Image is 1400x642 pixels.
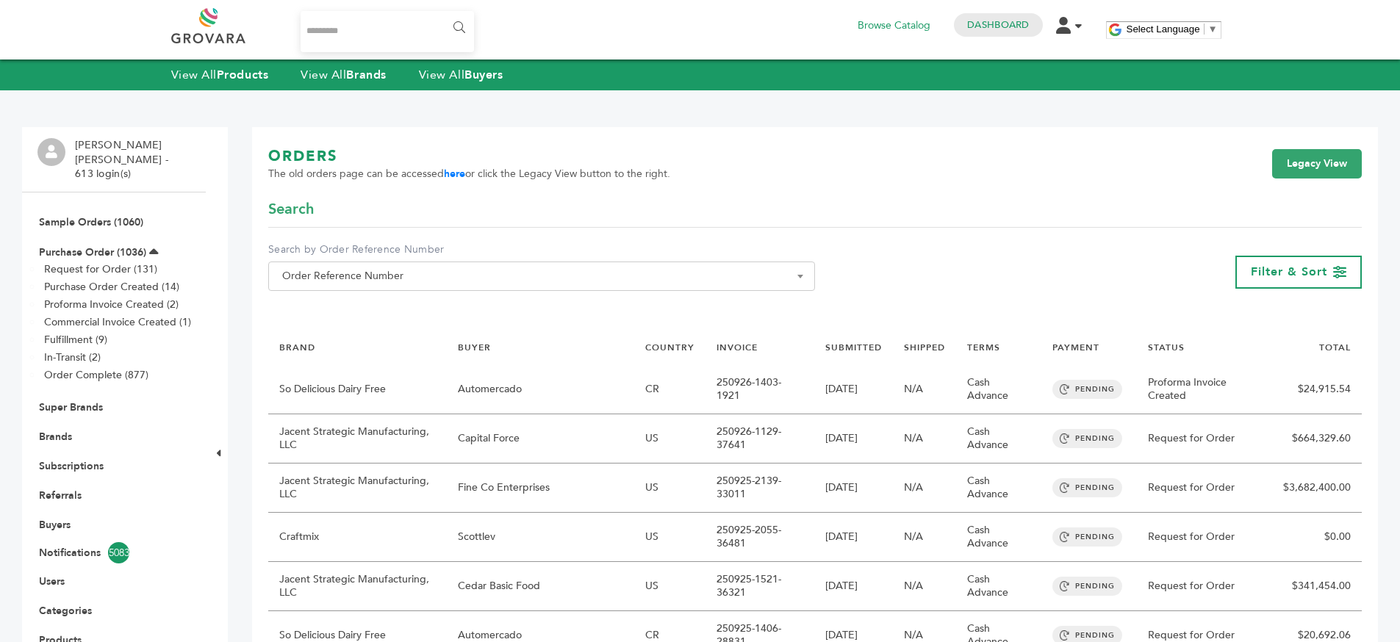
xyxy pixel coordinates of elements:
[301,67,387,83] a: View AllBrands
[956,414,1041,464] td: Cash Advance
[447,365,635,414] td: Automercado
[44,262,157,276] a: Request for Order (131)
[1137,513,1272,562] td: Request for Order
[814,562,893,611] td: [DATE]
[814,464,893,513] td: [DATE]
[956,464,1041,513] td: Cash Advance
[1204,24,1205,35] span: ​
[1127,24,1200,35] span: Select Language
[893,464,956,513] td: N/A
[108,542,129,563] span: 5083
[634,562,706,611] td: US
[44,350,101,364] a: In-Transit (2)
[268,146,670,167] h1: ORDERS
[39,400,103,414] a: Super Brands
[706,464,814,513] td: 250925-2139-33011
[464,67,503,83] strong: Buyers
[1272,414,1362,464] td: $664,329.60
[814,414,893,464] td: [DATE]
[717,342,758,353] a: INVOICE
[1052,478,1122,497] span: PENDING
[44,368,148,382] a: Order Complete (877)
[1137,414,1272,464] td: Request for Order
[217,67,268,83] strong: Products
[447,562,635,611] td: Cedar Basic Food
[634,513,706,562] td: US
[956,562,1041,611] td: Cash Advance
[1319,342,1351,353] a: TOTAL
[1052,577,1122,596] span: PENDING
[1137,464,1272,513] td: Request for Order
[268,562,447,611] td: Jacent Strategic Manufacturing, LLC
[858,18,930,34] a: Browse Catalog
[39,574,65,588] a: Users
[1127,24,1218,35] a: Select Language​
[1137,562,1272,611] td: Request for Order
[39,542,189,563] a: Notifications5083
[967,342,1000,353] a: TERMS
[279,342,315,353] a: BRAND
[447,414,635,464] td: Capital Force
[645,342,694,353] a: COUNTRY
[1052,342,1099,353] a: PAYMENT
[37,138,65,166] img: profile.png
[447,513,635,562] td: Scottlev
[268,167,670,181] span: The old orders page can be accessed or click the Legacy View button to the right.
[1052,380,1122,399] span: PENDING
[814,365,893,414] td: [DATE]
[268,199,314,220] span: Search
[1272,562,1362,611] td: $341,454.00
[1052,429,1122,448] span: PENDING
[44,315,191,329] a: Commercial Invoice Created (1)
[634,464,706,513] td: US
[447,464,635,513] td: Fine Co Enterprises
[268,414,447,464] td: Jacent Strategic Manufacturing, LLC
[39,430,72,444] a: Brands
[706,414,814,464] td: 250926-1129-37641
[1272,464,1362,513] td: $3,682,400.00
[75,138,202,181] li: [PERSON_NAME] [PERSON_NAME] - 613 login(s)
[1137,365,1272,414] td: Proforma Invoice Created
[444,167,465,181] a: here
[171,67,269,83] a: View AllProducts
[814,513,893,562] td: [DATE]
[458,342,491,353] a: BUYER
[44,333,107,347] a: Fulfillment (9)
[44,297,179,311] a: Proforma Invoice Created (2)
[893,365,956,414] td: N/A
[634,365,706,414] td: CR
[956,365,1041,414] td: Cash Advance
[893,414,956,464] td: N/A
[825,342,882,353] a: SUBMITTED
[268,365,447,414] td: So Delicious Dairy Free
[268,262,815,291] span: Order Reference Number
[419,67,503,83] a: View AllBuyers
[706,513,814,562] td: 250925-2055-36481
[268,242,815,257] label: Search by Order Reference Number
[39,245,146,259] a: Purchase Order (1036)
[346,67,386,83] strong: Brands
[39,604,92,618] a: Categories
[268,464,447,513] td: Jacent Strategic Manufacturing, LLC
[893,513,956,562] td: N/A
[1208,24,1218,35] span: ▼
[268,513,447,562] td: Craftmix
[956,513,1041,562] td: Cash Advance
[1272,365,1362,414] td: $24,915.54
[904,342,945,353] a: SHIPPED
[893,562,956,611] td: N/A
[634,414,706,464] td: US
[39,488,82,502] a: Referrals
[706,365,814,414] td: 250926-1403-1921
[39,215,143,229] a: Sample Orders (1060)
[706,562,814,611] td: 250925-1521-36321
[39,459,104,473] a: Subscriptions
[967,18,1029,32] a: Dashboard
[1148,342,1185,353] a: STATUS
[1272,513,1362,562] td: $0.00
[39,518,71,532] a: Buyers
[1052,527,1122,547] span: PENDING
[44,280,179,294] a: Purchase Order Created (14)
[1272,149,1362,178] a: Legacy View
[301,11,475,52] input: Search...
